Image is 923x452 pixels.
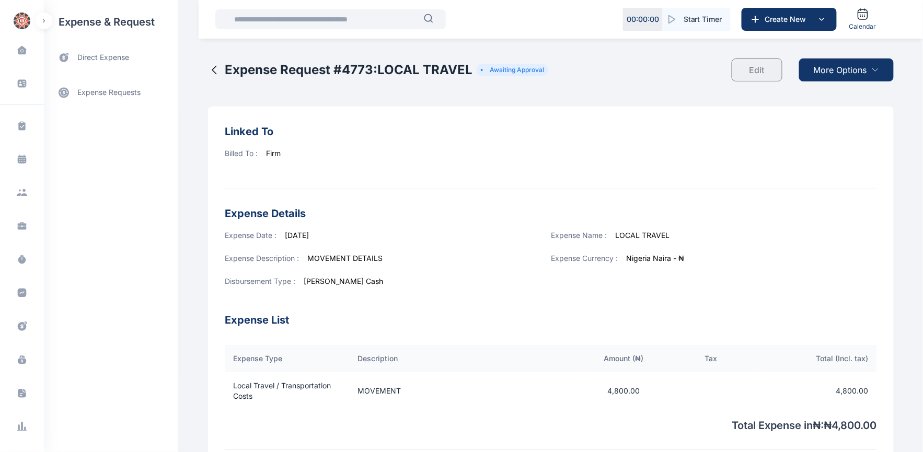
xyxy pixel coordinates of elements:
[755,372,877,410] td: 4,800.00
[225,123,877,140] h3: Linked To
[225,231,276,240] span: Expense Date :
[225,410,877,433] p: Total Expense in ₦ : ₦ 4,800.00
[684,14,722,25] span: Start Timer
[551,254,618,263] span: Expense Currency :
[225,205,877,222] h3: Expense Details
[849,22,876,31] span: Calendar
[580,372,667,410] td: 4,800.00
[208,50,548,90] button: Expense Request #4773:LOCAL TRAVELAwaiting Approval
[663,8,731,31] button: Start Timer
[345,372,580,410] td: MOVEMENT
[225,62,472,78] h2: Expense Request # 4773 : LOCAL TRAVEL
[307,254,383,263] span: MOVEMENT DETAILS
[44,44,178,72] a: direct expense
[615,231,670,240] span: LOCAL TRAVEL
[77,52,129,63] span: direct expense
[266,149,281,158] span: Firm
[44,80,178,105] a: expense requests
[225,299,877,328] h3: Expense List
[225,345,345,372] th: Expense Type
[481,66,544,74] li: Awaiting Approval
[732,50,791,90] a: Edit
[626,254,684,263] span: Nigeria Naira - ₦
[814,64,867,76] span: More Options
[551,231,607,240] span: Expense Name :
[755,345,877,372] th: Total (Incl. tax)
[742,8,837,31] button: Create New
[580,345,667,372] th: Amount ( ₦ )
[225,254,299,263] span: Expense Description :
[732,58,782,81] button: Edit
[761,14,815,25] span: Create New
[304,277,383,286] span: [PERSON_NAME] Cash
[345,345,580,372] th: Description
[44,72,178,105] div: expense requests
[845,4,881,35] a: Calendar
[225,149,258,158] span: Billed To :
[225,372,345,410] td: Local Travel / Transportation Costs
[667,345,755,372] th: Tax
[225,277,295,286] span: Disbursement Type :
[627,14,659,25] p: 00 : 00 : 00
[285,231,309,240] span: [DATE]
